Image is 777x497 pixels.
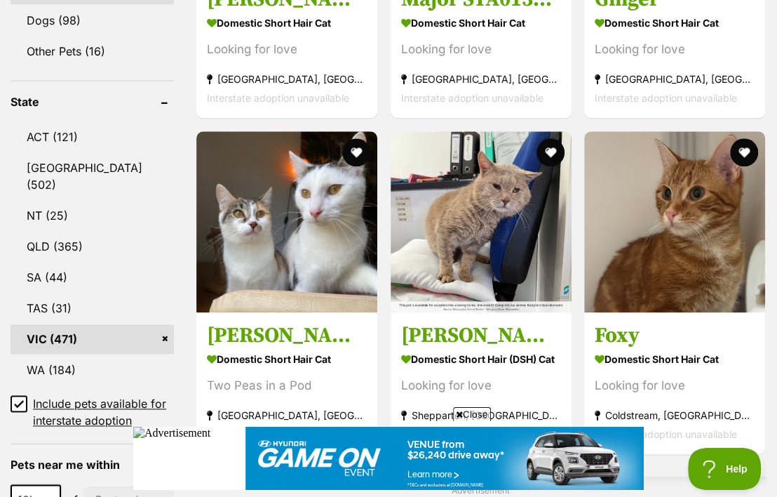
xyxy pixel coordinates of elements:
a: QLD (365) [11,232,174,261]
strong: [GEOGRAPHIC_DATA], [GEOGRAPHIC_DATA] [207,69,367,88]
div: Looking for love [207,40,367,59]
strong: [GEOGRAPHIC_DATA], [GEOGRAPHIC_DATA] [207,406,367,425]
span: Interstate adoption unavailable [401,92,543,104]
a: [PERSON_NAME] Domestic Short Hair (DSH) Cat Looking for love Shepparton, [GEOGRAPHIC_DATA] Inters... [391,312,572,454]
strong: [GEOGRAPHIC_DATA], [GEOGRAPHIC_DATA] [401,69,561,88]
a: [PERSON_NAME] and [PERSON_NAME] 🌺💙 Domestic Short Hair Cat Two Peas in a Pod [GEOGRAPHIC_DATA], [... [196,312,377,454]
a: WA (184) [11,355,174,385]
div: Two Peas in a Pod [207,376,367,395]
strong: Domestic Short Hair Cat [595,13,755,33]
button: favourite [730,138,758,166]
a: NT (25) [11,201,174,230]
strong: Coldstream, [GEOGRAPHIC_DATA] [595,406,755,425]
iframe: Advertisement [133,427,644,490]
strong: Domestic Short Hair Cat [207,13,367,33]
div: Looking for love [401,40,561,59]
img: Aiko and Emiri 🌺💙 - Domestic Short Hair Cat [196,131,377,312]
a: Include pets available for interstate adoption [11,395,174,429]
h3: [PERSON_NAME] [401,322,561,349]
a: Foxy Domestic Short Hair Cat Looking for love Coldstream, [GEOGRAPHIC_DATA] Interstate adoption u... [584,312,765,454]
a: Dogs (98) [11,6,174,35]
a: TAS (31) [11,293,174,323]
a: SA (44) [11,263,174,292]
button: favourite [536,138,564,166]
div: Looking for love [595,376,755,395]
span: Close [453,407,491,421]
span: Include pets available for interstate adoption [33,395,174,429]
span: Interstate adoption unavailable [595,428,737,440]
div: Looking for love [401,376,561,395]
header: Pets near me within [11,458,174,471]
span: Interstate adoption unavailable [595,92,737,104]
strong: Domestic Short Hair Cat [401,13,561,33]
strong: [GEOGRAPHIC_DATA], [GEOGRAPHIC_DATA] [595,69,755,88]
a: Other Pets (16) [11,37,174,66]
iframe: Help Scout Beacon - Open [688,448,763,490]
strong: Shepparton, [GEOGRAPHIC_DATA] [401,406,561,425]
h3: [PERSON_NAME] and [PERSON_NAME] 🌺💙 [207,322,367,349]
div: Looking for love [595,40,755,59]
button: favourite [342,138,370,166]
a: [GEOGRAPHIC_DATA] (502) [11,153,174,199]
img: Magnus - Domestic Short Hair (DSH) Cat [391,131,572,312]
a: VIC (471) [11,324,174,354]
a: ACT (121) [11,122,174,152]
header: State [11,95,174,108]
strong: Domestic Short Hair Cat [595,349,755,369]
h3: Foxy [595,322,755,349]
img: Foxy - Domestic Short Hair Cat [584,131,765,312]
span: Interstate adoption unavailable [207,92,349,104]
strong: Domestic Short Hair (DSH) Cat [401,349,561,369]
strong: Domestic Short Hair Cat [207,349,367,369]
